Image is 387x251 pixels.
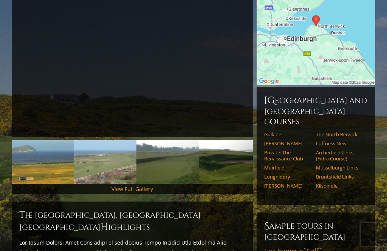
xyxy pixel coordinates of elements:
[316,165,363,171] a: Musselburgh Links
[264,174,311,180] a: Longniddry
[316,140,363,146] a: Luffness New
[264,183,311,189] a: [PERSON_NAME]
[264,131,311,137] a: Gullane
[264,165,311,171] a: Muirfield
[264,149,311,162] a: Private: The Renaissance Club
[101,221,108,233] span: H
[264,220,368,242] h6: Sample Tours in [GEOGRAPHIC_DATA]
[111,185,153,192] a: View Full Gallery
[264,140,311,146] a: [PERSON_NAME]
[316,131,363,137] a: The North Berwick
[316,174,363,180] a: Bruntsfield Links
[316,149,363,162] a: Archerfield Links (Fidra Course)
[19,209,245,233] h2: The [GEOGRAPHIC_DATA], [GEOGRAPHIC_DATA] [GEOGRAPHIC_DATA] ighlights
[264,94,368,127] h6: [GEOGRAPHIC_DATA] and [GEOGRAPHIC_DATA] Courses
[316,183,363,189] a: Kilspindie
